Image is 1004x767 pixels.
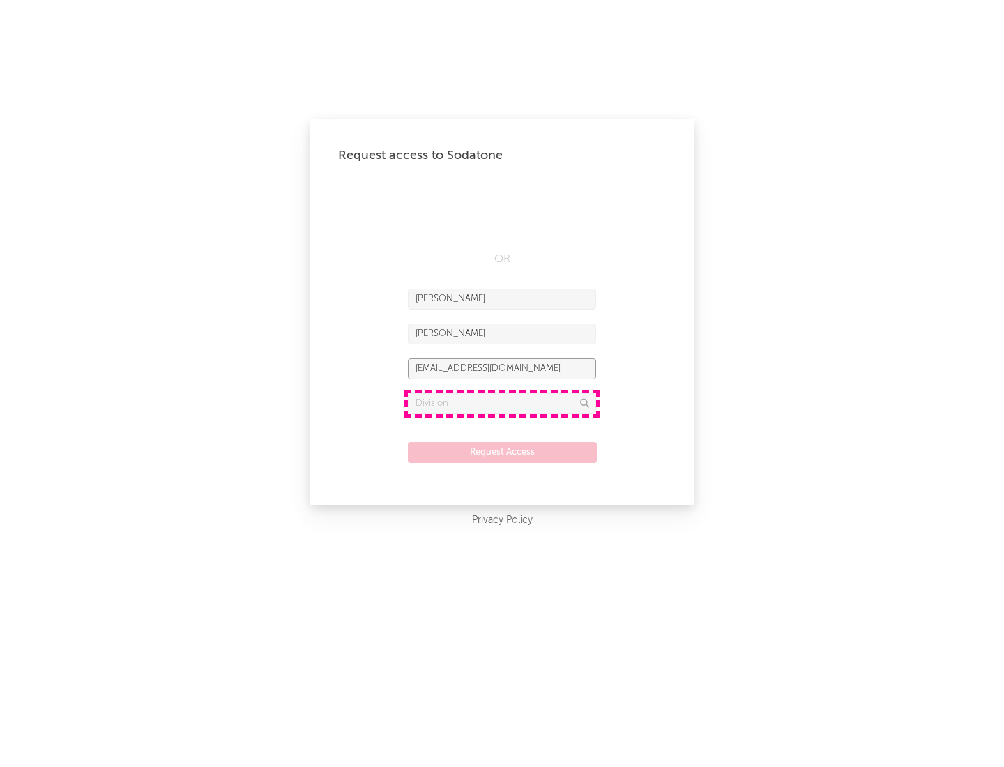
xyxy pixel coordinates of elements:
[408,251,596,268] div: OR
[408,442,597,463] button: Request Access
[408,393,596,414] input: Division
[338,147,666,164] div: Request access to Sodatone
[472,512,533,529] a: Privacy Policy
[408,289,596,310] input: First Name
[408,358,596,379] input: Email
[408,324,596,344] input: Last Name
